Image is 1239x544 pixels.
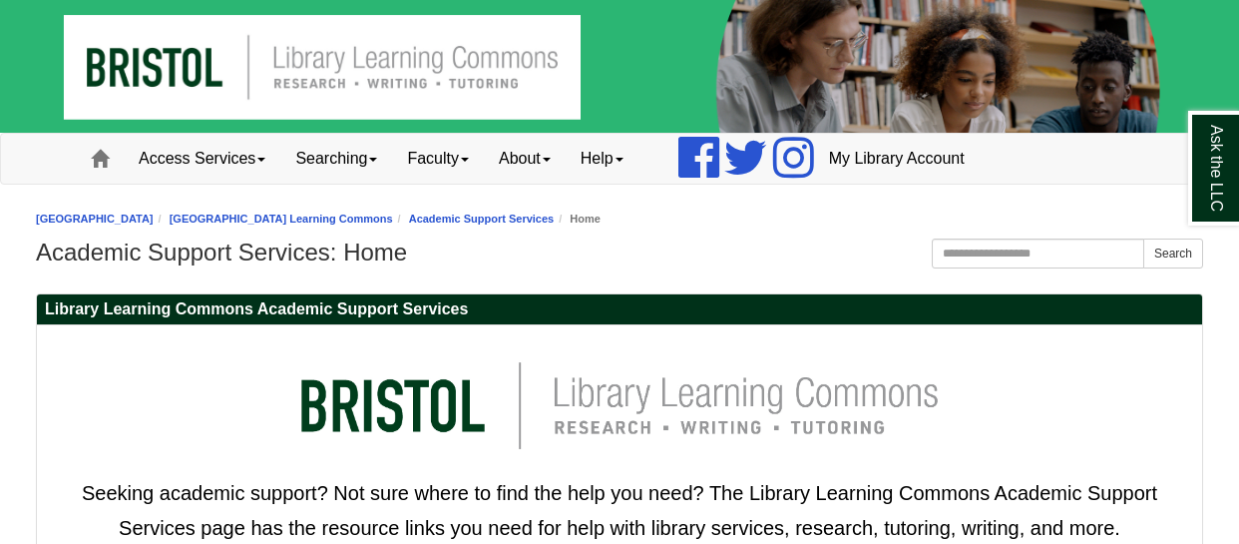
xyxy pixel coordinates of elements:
[36,213,154,225] a: [GEOGRAPHIC_DATA]
[814,134,980,184] a: My Library Account
[36,239,1203,267] h1: Academic Support Services: Home
[392,134,484,184] a: Faculty
[170,213,393,225] a: [GEOGRAPHIC_DATA] Learning Commons
[566,134,638,184] a: Help
[554,210,601,229] li: Home
[270,335,969,476] img: llc logo
[82,482,1157,539] span: Seeking academic support? Not sure where to find the help you need? The Library Learning Commons ...
[1143,239,1203,269] button: Search
[124,134,280,184] a: Access Services
[409,213,555,225] a: Academic Support Services
[484,134,566,184] a: About
[36,210,1203,229] nav: breadcrumb
[37,294,1202,325] h2: Library Learning Commons Academic Support Services
[280,134,392,184] a: Searching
